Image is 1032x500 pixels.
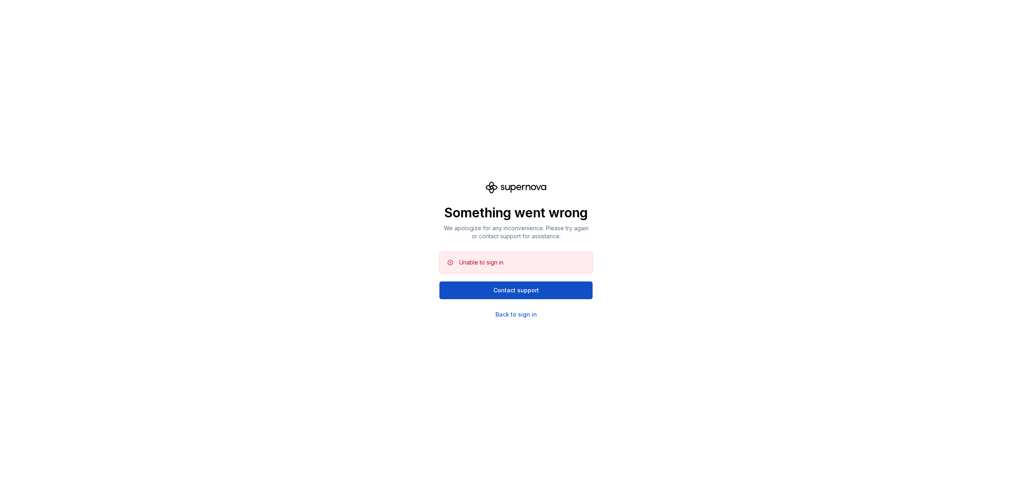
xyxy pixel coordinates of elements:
a: Back to sign in [495,310,537,319]
button: Contact support [439,281,593,299]
span: Contact support [493,286,539,294]
p: Something went wrong [439,205,593,221]
div: Unable to sign in. [459,258,505,267]
p: We apologize for any inconvenience. Please try again or contact support for assistance. [439,224,593,240]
